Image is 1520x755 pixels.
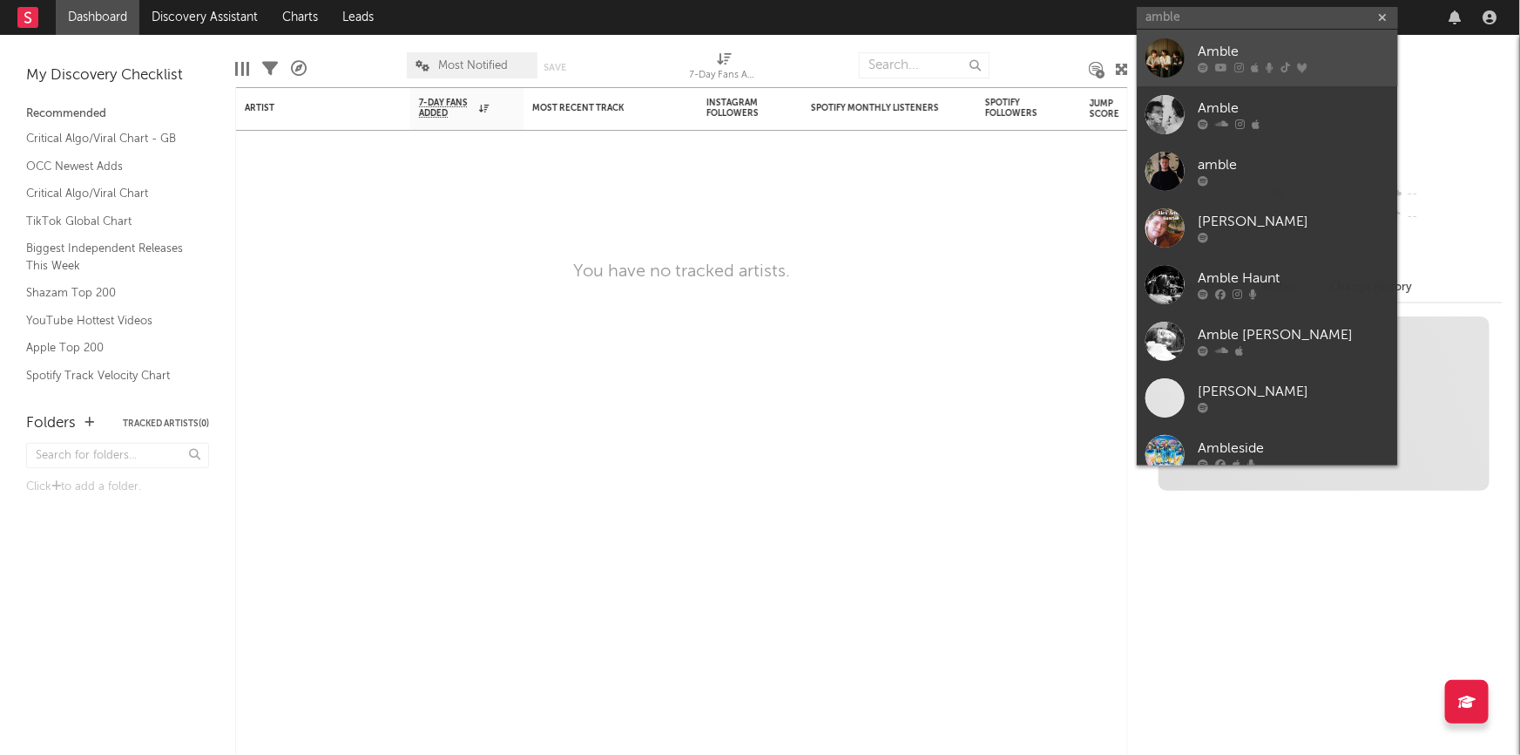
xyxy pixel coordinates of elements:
a: TikTok Global Chart [26,212,192,231]
div: [PERSON_NAME] [1198,212,1389,233]
div: Amble [PERSON_NAME] [1198,325,1389,346]
div: Folders [26,413,76,434]
a: Biggest Independent Releases This Week [26,239,192,275]
button: Tracked Artists(0) [123,419,209,428]
div: -- [1387,183,1503,206]
div: [PERSON_NAME] [1198,382,1389,403]
div: You have no tracked artists. [573,262,790,282]
div: Ambleside [1198,439,1389,459]
input: Search for folders... [26,443,209,468]
a: Amble [1137,86,1398,143]
a: Amble Haunt [1137,256,1398,313]
a: [PERSON_NAME] [1137,370,1398,426]
div: Click to add a folder. [26,477,209,498]
div: 7-Day Fans Added (7-Day Fans Added) [690,65,760,86]
div: Instagram Followers [706,98,767,119]
a: Critical Algo/Viral Chart - GB [26,129,192,148]
div: Jump Score [1090,99,1133,119]
a: Critical Algo/Viral Chart [26,184,192,203]
div: Amble Haunt [1198,269,1389,289]
span: Most Notified [438,60,508,71]
div: Spotify Monthly Listeners [811,103,942,113]
a: Shazam Top 200 [26,283,192,303]
a: YouTube Hottest Videos [26,311,192,330]
div: Filters [262,44,278,94]
div: Most Recent Track [532,103,663,113]
div: Amble [1198,42,1389,63]
div: 7-Day Fans Added (7-Day Fans Added) [690,44,760,94]
a: amble [1137,143,1398,200]
input: Search for artists [1137,7,1398,29]
span: 7-Day Fans Added [419,98,475,119]
div: Spotify Followers [985,98,1046,119]
a: OCC Newest Adds [26,157,192,176]
div: A&R Pipeline [291,44,307,94]
a: Apple Top 200 [26,338,192,357]
div: amble [1198,155,1389,176]
div: My Discovery Checklist [26,65,209,86]
div: Amble [1198,99,1389,119]
div: -- [1387,206,1503,228]
a: Amble [PERSON_NAME] [1137,313,1398,370]
button: Save [544,63,566,72]
a: Ambleside [1137,426,1398,483]
div: Artist [245,103,375,113]
div: Edit Columns [235,44,249,94]
a: Amble [1137,30,1398,86]
input: Search... [859,52,990,78]
div: Recommended [26,104,209,125]
a: Spotify Track Velocity Chart [26,366,192,385]
a: [PERSON_NAME] [1137,200,1398,256]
